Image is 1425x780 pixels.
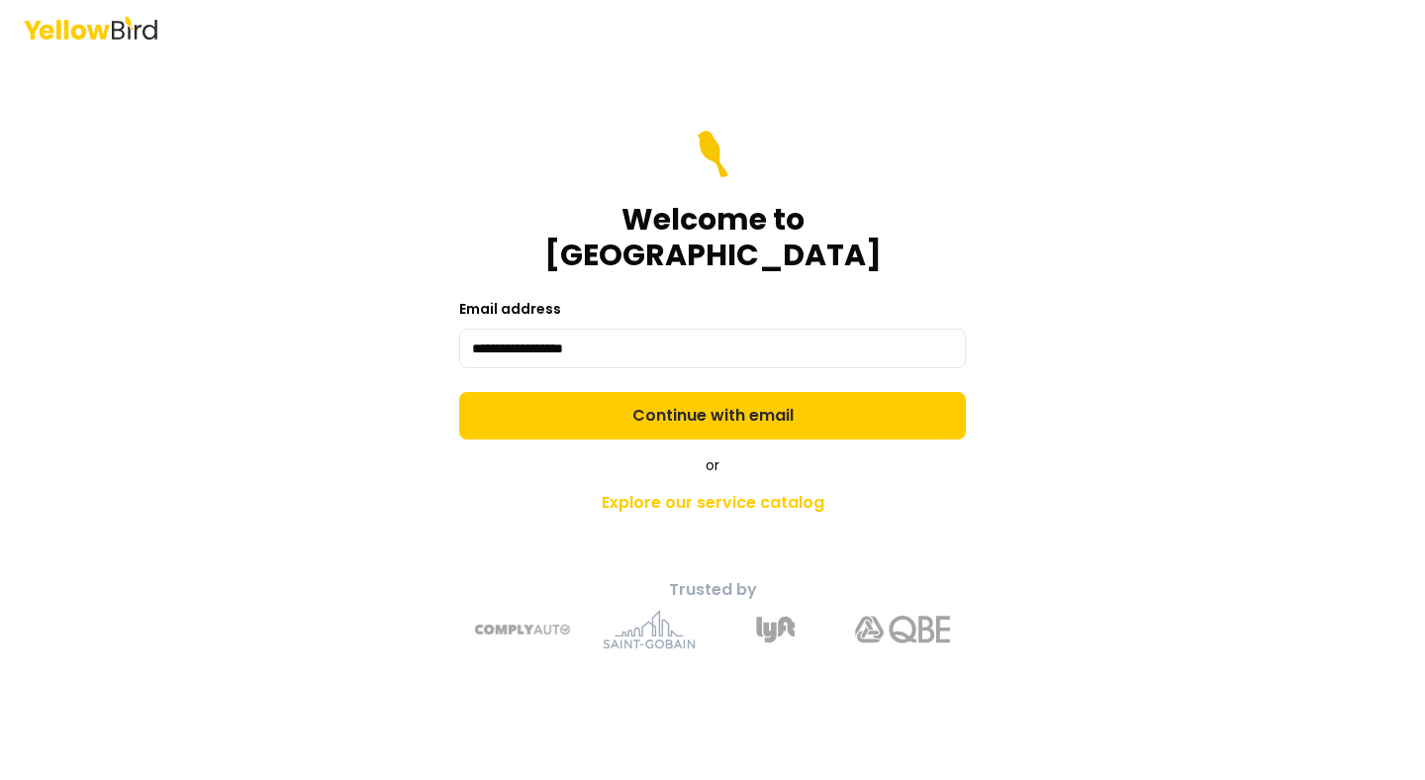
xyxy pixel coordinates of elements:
[459,202,966,273] h1: Welcome to [GEOGRAPHIC_DATA]
[459,299,561,319] label: Email address
[364,578,1061,602] p: Trusted by
[459,392,966,439] button: Continue with email
[706,455,719,475] span: or
[364,483,1061,523] a: Explore our service catalog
